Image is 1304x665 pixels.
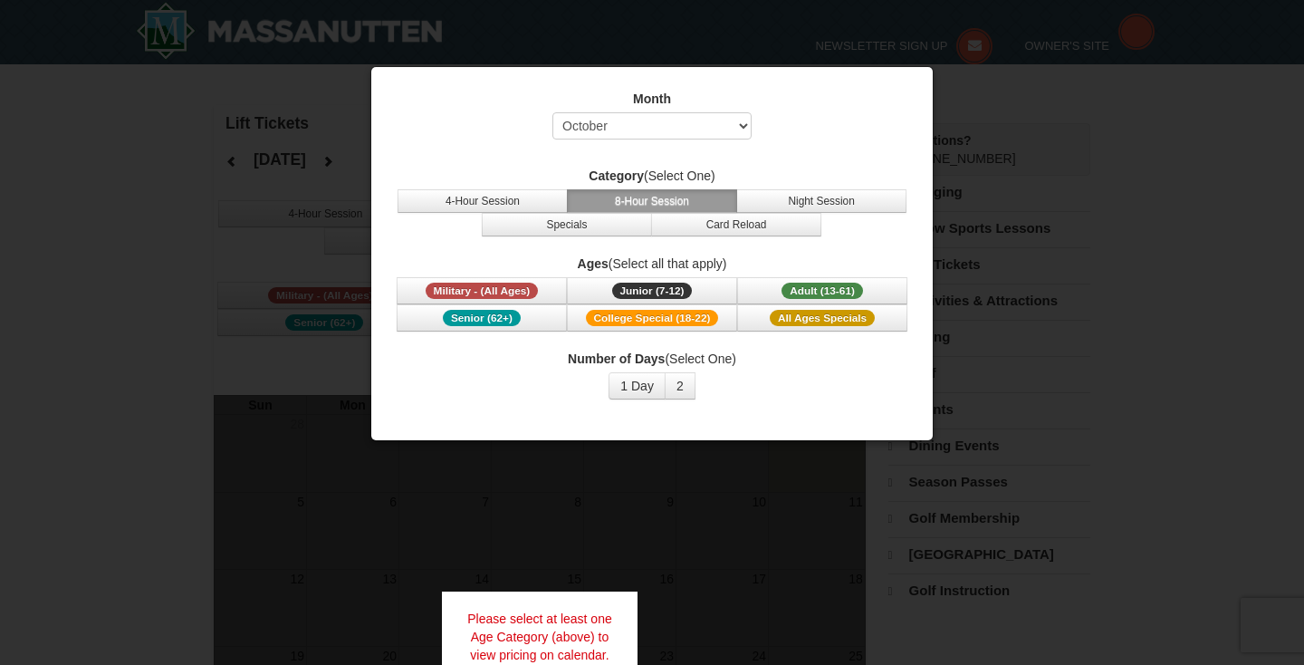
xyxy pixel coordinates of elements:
[665,372,695,400] button: 2
[578,256,609,271] strong: Ages
[567,304,737,332] button: College Special (18-22)
[482,213,652,236] button: Specials
[397,304,567,332] button: Senior (62+)
[586,310,719,326] span: College Special (18-22)
[609,372,666,400] button: 1 Day
[394,350,910,368] label: (Select One)
[394,167,910,185] label: (Select One)
[633,92,671,106] strong: Month
[394,255,910,273] label: (Select all that apply)
[426,283,539,299] span: Military - (All Ages)
[737,277,907,304] button: Adult (13-61)
[612,283,693,299] span: Junior (7-12)
[781,283,863,299] span: Adult (13-61)
[737,304,907,332] button: All Ages Specials
[567,277,737,304] button: Junior (7-12)
[736,189,906,213] button: Night Session
[397,277,567,304] button: Military - (All Ages)
[398,189,568,213] button: 4-Hour Session
[443,310,521,326] span: Senior (62+)
[568,352,665,366] strong: Number of Days
[589,169,644,183] strong: Category
[770,310,875,326] span: All Ages Specials
[651,213,821,236] button: Card Reload
[567,189,737,213] button: 8-Hour Session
